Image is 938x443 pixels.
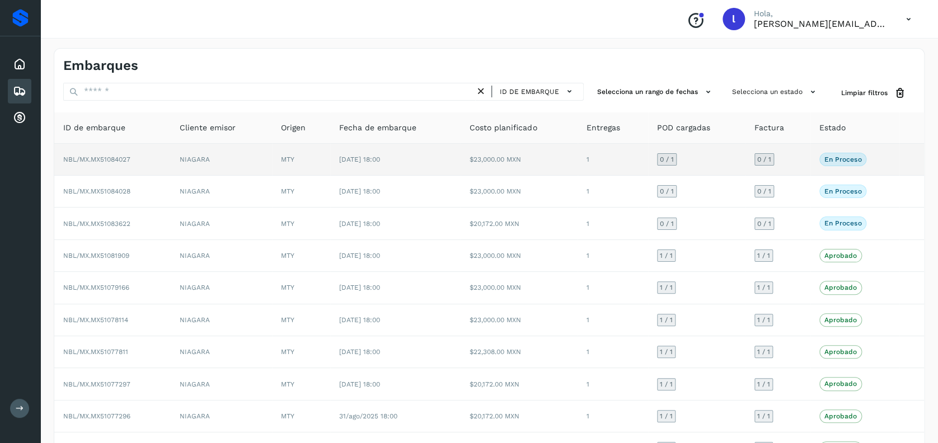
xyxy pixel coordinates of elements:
span: [DATE] 18:00 [339,252,380,260]
td: $23,000.00 MXN [461,240,577,272]
td: $20,172.00 MXN [461,368,577,400]
td: 1 [578,240,648,272]
td: NIAGARA [171,336,272,368]
div: Embarques [8,79,31,103]
p: Aprobado [824,380,857,388]
td: NIAGARA [171,144,272,176]
td: MTY [272,400,330,432]
span: Fecha de embarque [339,122,416,134]
span: Cliente emisor [180,122,236,134]
span: 1 / 1 [757,381,770,388]
td: NIAGARA [171,400,272,432]
span: 31/ago/2025 18:00 [339,412,397,420]
td: MTY [272,144,330,176]
p: En proceso [824,187,861,195]
span: NBL/MX.MX51079166 [63,284,129,291]
span: 1 / 1 [660,252,673,259]
td: $22,308.00 MXN [461,336,577,368]
span: Costo planificado [470,122,537,134]
td: MTY [272,176,330,208]
span: 1 / 1 [660,284,673,291]
td: 1 [578,176,648,208]
td: NIAGARA [171,176,272,208]
span: 0 / 1 [660,156,674,163]
button: Selecciona un estado [728,83,823,101]
td: $23,000.00 MXN [461,272,577,304]
td: MTY [272,368,330,400]
p: Hola, [754,9,888,18]
p: Aprobado [824,412,857,420]
td: $23,000.00 MXN [461,176,577,208]
td: MTY [272,336,330,368]
span: POD cargadas [657,122,710,134]
span: Factura [754,122,784,134]
span: 1 / 1 [757,413,770,420]
span: NBL/MX.MX51083622 [63,220,130,228]
span: 0 / 1 [660,188,674,195]
span: [DATE] 18:00 [339,220,380,228]
span: NBL/MX.MX51077297 [63,380,130,388]
span: 1 / 1 [757,252,770,259]
td: 1 [578,272,648,304]
span: NBL/MX.MX51081909 [63,252,129,260]
span: Limpiar filtros [841,88,888,98]
td: NIAGARA [171,272,272,304]
span: 1 / 1 [660,348,673,355]
span: NBL/MX.MX51077296 [63,412,130,420]
p: Aprobado [824,316,857,324]
td: 1 [578,144,648,176]
td: MTY [272,240,330,272]
span: NBL/MX.MX51084028 [63,187,130,195]
span: NBL/MX.MX51078114 [63,316,128,324]
p: En proceso [824,219,861,227]
h4: Embarques [63,58,138,74]
button: Limpiar filtros [832,83,915,103]
button: Selecciona un rango de fechas [593,83,719,101]
td: $20,172.00 MXN [461,208,577,239]
span: 1 / 1 [660,317,673,323]
p: Aprobado [824,284,857,291]
span: NBL/MX.MX51077811 [63,348,128,356]
span: Origen [281,122,306,134]
span: 1 / 1 [660,413,673,420]
td: NIAGARA [171,240,272,272]
span: [DATE] 18:00 [339,380,380,388]
span: 1 / 1 [660,381,673,388]
td: 1 [578,336,648,368]
td: $20,172.00 MXN [461,400,577,432]
p: Aprobado [824,252,857,260]
td: 1 [578,368,648,400]
p: lorena.rojo@serviciosatc.com.mx [754,18,888,29]
span: 1 / 1 [757,317,770,323]
td: $23,000.00 MXN [461,144,577,176]
td: NIAGARA [171,208,272,239]
span: 1 / 1 [757,348,770,355]
p: En proceso [824,155,861,163]
span: [DATE] 18:00 [339,187,380,195]
p: Aprobado [824,348,857,356]
td: 1 [578,304,648,336]
span: 0 / 1 [660,220,674,227]
td: NIAGARA [171,304,272,336]
button: ID de embarque [496,83,579,100]
td: MTY [272,304,330,336]
span: NBL/MX.MX51084027 [63,155,130,163]
span: ID de embarque [63,122,125,134]
span: 0 / 1 [757,220,771,227]
span: Estado [819,122,846,134]
span: 0 / 1 [757,156,771,163]
span: Entregas [587,122,620,134]
td: 1 [578,400,648,432]
span: [DATE] 18:00 [339,348,380,356]
div: Cuentas por cobrar [8,106,31,130]
div: Inicio [8,52,31,77]
span: [DATE] 18:00 [339,155,380,163]
td: MTY [272,272,330,304]
span: ID de embarque [500,87,559,97]
td: NIAGARA [171,368,272,400]
span: [DATE] 18:00 [339,284,380,291]
td: $23,000.00 MXN [461,304,577,336]
td: 1 [578,208,648,239]
span: [DATE] 18:00 [339,316,380,324]
span: 0 / 1 [757,188,771,195]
